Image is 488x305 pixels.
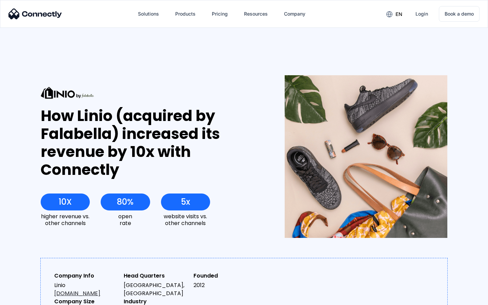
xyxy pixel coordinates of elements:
div: [GEOGRAPHIC_DATA], [GEOGRAPHIC_DATA] [124,281,188,298]
div: 10X [59,197,72,207]
div: Solutions [138,9,159,19]
div: Founded [194,272,258,280]
div: How Linio (acquired by Falabella) increased its revenue by 10x with Connectly [41,107,260,179]
div: Head Quarters [124,272,188,280]
div: open rate [101,213,150,226]
img: Connectly Logo [8,8,62,19]
div: en [395,9,402,19]
a: Pricing [206,6,233,22]
div: 5x [181,197,190,207]
a: Login [410,6,433,22]
div: Company [284,9,305,19]
div: Pricing [212,9,228,19]
a: Book a demo [439,6,480,22]
ul: Language list [14,293,41,303]
div: higher revenue vs. other channels [41,213,90,226]
div: Products [175,9,196,19]
div: 80% [117,197,134,207]
a: [DOMAIN_NAME] [54,289,100,297]
div: Resources [244,9,268,19]
aside: Language selected: English [7,293,41,303]
div: 2012 [194,281,258,289]
div: Company Info [54,272,118,280]
div: Linio [54,281,118,298]
div: website visits vs. other channels [161,213,210,226]
div: Login [415,9,428,19]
